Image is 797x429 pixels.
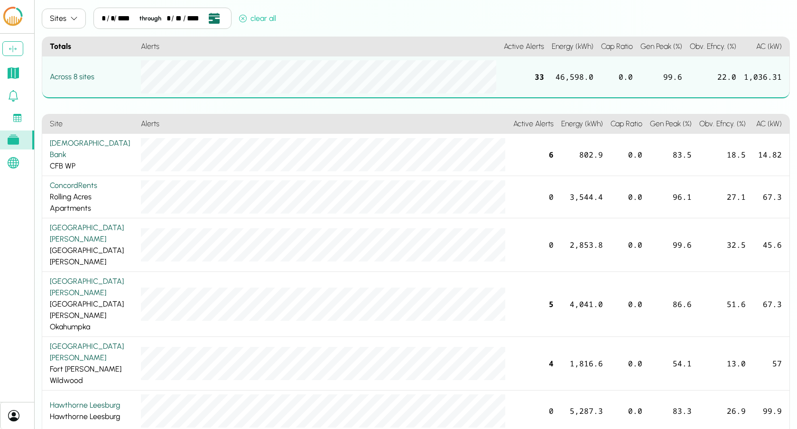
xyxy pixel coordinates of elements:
[740,37,789,56] h4: AC (kW)
[557,218,607,272] div: 2,853.8
[50,138,133,172] div: CFB WP
[102,13,106,24] div: month,
[50,276,133,333] div: [GEOGRAPHIC_DATA][PERSON_NAME] Okahumpka
[607,176,646,218] div: 0.0
[50,13,66,24] div: Sites
[607,134,646,176] div: 0.0
[171,13,174,24] div: /
[646,272,695,337] div: 86.6
[50,180,133,214] div: Rolling Acres Apartments
[510,337,557,391] div: 4
[637,37,686,56] h4: Gen Peak (%)
[646,218,695,272] div: 99.6
[510,272,557,337] div: 5
[50,400,133,422] div: Hawthorne Leesburg
[686,56,740,98] div: 22.0
[137,114,510,134] h4: Alerts
[42,114,137,134] h4: Site
[646,114,695,134] h4: Gen Peak (%)
[557,176,607,218] div: 3,544.4
[111,13,112,24] div: day,
[107,13,110,24] div: /
[548,37,597,56] h4: Energy (kWh)
[607,272,646,337] div: 0.0
[597,56,637,98] div: 0.0
[510,114,557,134] h4: Active Alerts
[695,114,750,134] h4: Obv. Efncy. (%)
[167,13,171,24] div: month,
[50,71,133,83] div: Across 8 sites
[187,13,204,24] div: year,
[510,218,557,272] div: 0
[50,341,133,364] div: [GEOGRAPHIC_DATA][PERSON_NAME]
[597,37,637,56] h4: Cap Ratio
[646,176,695,218] div: 96.1
[750,337,789,391] div: 57
[50,400,133,411] div: Hawthorne Leesburg
[646,134,695,176] div: 83.5
[510,134,557,176] div: 6
[557,114,607,134] h4: Energy (kWh)
[50,180,133,191] div: ConcordRents
[607,218,646,272] div: 0.0
[50,222,133,245] div: [GEOGRAPHIC_DATA][PERSON_NAME]
[50,341,133,386] div: Fort [PERSON_NAME] Wildwood
[548,56,597,98] div: 46,598.0
[750,272,789,337] div: 67.3
[114,13,117,24] div: /
[183,13,186,24] div: /
[50,222,133,268] div: [GEOGRAPHIC_DATA][PERSON_NAME]
[510,176,557,218] div: 0
[646,337,695,391] div: 54.1
[42,37,137,56] h4: Totals
[695,176,750,218] div: 27.1
[176,13,182,24] div: day,
[607,114,646,134] h4: Cap Ratio
[557,134,607,176] div: 802.9
[1,6,24,28] img: LCOE.ai
[695,134,750,176] div: 18.5
[557,272,607,337] div: 4,041.0
[50,138,133,160] div: [DEMOGRAPHIC_DATA] Bank
[557,337,607,391] div: 1,816.6
[637,56,686,98] div: 99.6
[205,12,223,25] button: Open date picker
[500,37,548,56] h4: Active Alerts
[239,13,276,24] div: clear all
[500,56,548,98] div: 33
[750,114,789,134] h4: AC (kW)
[136,14,165,23] div: through
[137,37,500,56] h4: Alerts
[695,272,750,337] div: 51.6
[740,56,789,98] div: 1,036.31
[695,337,750,391] div: 13.0
[695,218,750,272] div: 32.5
[750,134,789,176] div: 14.82
[750,218,789,272] div: 45.6
[118,13,134,24] div: year,
[686,37,740,56] h4: Obv. Efncy. (%)
[50,276,133,298] div: [GEOGRAPHIC_DATA][PERSON_NAME]
[607,337,646,391] div: 0.0
[750,176,789,218] div: 67.3
[235,11,280,29] button: clear all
